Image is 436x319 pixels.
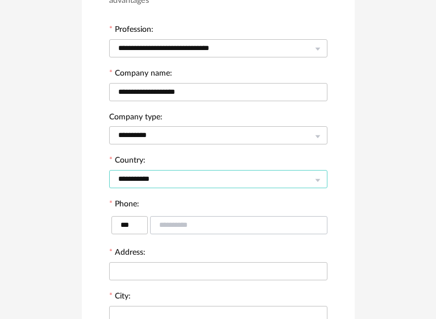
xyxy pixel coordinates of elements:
label: Company name: [109,69,172,80]
label: Phone: [109,200,139,210]
label: Country: [109,156,146,167]
label: Address: [109,248,146,259]
label: Company type: [109,113,163,123]
label: Profession: [109,26,153,36]
label: City: [109,292,131,303]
